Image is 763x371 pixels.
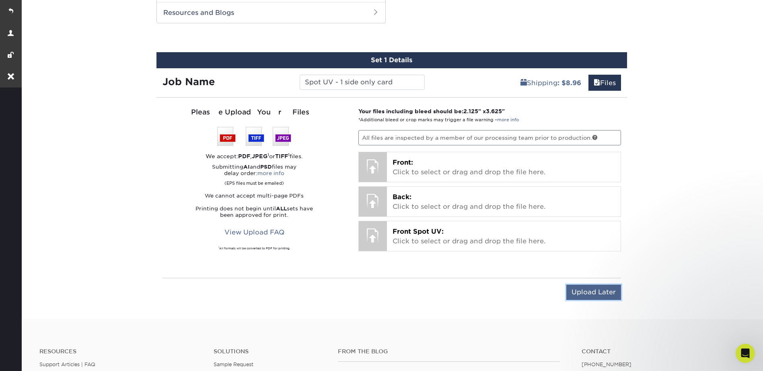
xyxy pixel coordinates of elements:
[393,227,615,246] p: Click to select or drag and drop the file here.
[217,127,291,146] img: We accept: PSD, TIFF, or JPEG (JPG)
[358,108,505,114] strong: Your files including bleed should be: " x "
[393,159,413,166] span: Front:
[358,130,621,145] p: All files are inspected by a member of our processing team prior to production.
[594,79,600,87] span: files
[162,152,347,160] div: We accept: , or files.
[162,76,215,88] strong: Job Name
[157,2,385,23] h2: Resources and Blogs
[497,117,519,122] a: more info
[736,344,755,363] iframe: Intercom live chat
[238,153,250,159] strong: PDF
[214,361,253,367] a: Sample Request
[582,348,744,355] a: Contact
[257,170,284,176] a: more info
[520,79,527,87] span: shipping
[566,285,621,300] input: Upload Later
[156,52,627,68] div: Set 1 Details
[393,193,411,201] span: Back:
[224,177,284,186] small: (EPS files must be emailed)
[219,225,290,240] a: View Upload FAQ
[338,348,560,355] h4: From the Blog
[275,153,288,159] strong: TIFF
[162,206,347,218] p: Printing does not begin until sets have been approved for print.
[260,164,272,170] strong: PSD
[243,164,250,170] strong: AI
[300,75,425,90] input: Enter a job name
[393,192,615,212] p: Click to select or drag and drop the file here.
[588,75,621,91] a: Files
[252,153,267,159] strong: JPEG
[515,75,586,91] a: Shipping: $8.96
[393,228,444,235] span: Front Spot UV:
[162,107,347,118] div: Please Upload Your Files
[463,108,478,114] span: 2.125
[214,348,326,355] h4: Solutions
[393,158,615,177] p: Click to select or drag and drop the file here.
[218,246,219,249] sup: 1
[557,79,581,87] b: : $8.96
[582,361,631,367] a: [PHONE_NUMBER]
[276,206,287,212] strong: ALL
[2,347,68,368] iframe: Google Customer Reviews
[162,164,347,186] p: Submitting and files may delay order:
[162,247,347,251] div: All formats will be converted to PDF for printing.
[267,152,269,157] sup: 1
[358,117,519,122] small: *Additional bleed or crop marks may trigger a file warning –
[162,193,347,199] p: We cannot accept multi-page PDFs
[288,152,290,157] sup: 1
[486,108,502,114] span: 3.625
[39,348,202,355] h4: Resources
